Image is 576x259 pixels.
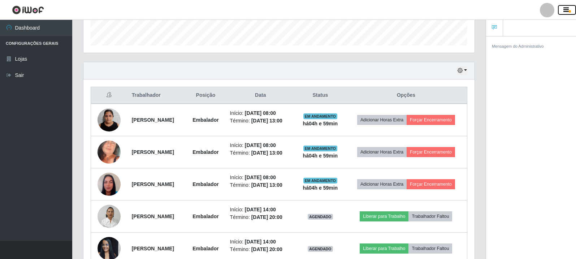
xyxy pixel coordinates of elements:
[360,243,408,254] button: Liberar para Trabalho
[245,239,276,245] time: [DATE] 14:00
[98,164,121,205] img: 1750256044557.jpeg
[132,181,174,187] strong: [PERSON_NAME]
[251,150,282,156] time: [DATE] 13:00
[407,115,455,125] button: Forçar Encerramento
[226,87,295,104] th: Data
[308,246,333,252] span: AGENDADO
[230,109,291,117] li: Início:
[192,181,218,187] strong: Embalador
[230,142,291,149] li: Início:
[303,153,338,159] strong: há 04 h e 59 min
[132,213,174,219] strong: [PERSON_NAME]
[360,211,408,221] button: Liberar para Trabalho
[357,179,407,189] button: Adicionar Horas Extra
[357,147,407,157] button: Adicionar Horas Extra
[303,121,338,126] strong: há 04 h e 59 min
[132,149,174,155] strong: [PERSON_NAME]
[251,246,282,252] time: [DATE] 20:00
[303,178,338,184] span: EM ANDAMENTO
[230,213,291,221] li: Término:
[345,87,467,104] th: Opções
[245,174,276,180] time: [DATE] 08:00
[245,207,276,212] time: [DATE] 14:00
[230,174,291,181] li: Início:
[295,87,345,104] th: Status
[127,87,186,104] th: Trabalhador
[132,246,174,251] strong: [PERSON_NAME]
[132,117,174,123] strong: [PERSON_NAME]
[357,115,407,125] button: Adicionar Horas Extra
[230,246,291,253] li: Término:
[408,243,452,254] button: Trabalhador Faltou
[303,185,338,191] strong: há 04 h e 59 min
[98,201,121,232] img: 1675303307649.jpeg
[230,117,291,125] li: Término:
[245,110,276,116] time: [DATE] 08:00
[192,213,218,219] strong: Embalador
[230,238,291,246] li: Início:
[186,87,225,104] th: Posição
[492,44,544,48] small: Mensagem do Administrativo
[408,211,452,221] button: Trabalhador Faltou
[251,214,282,220] time: [DATE] 20:00
[192,117,218,123] strong: Embalador
[303,146,338,151] span: EM ANDAMENTO
[230,149,291,157] li: Término:
[192,149,218,155] strong: Embalador
[230,206,291,213] li: Início:
[245,142,276,148] time: [DATE] 08:00
[98,104,121,135] img: 1700330584258.jpeg
[251,182,282,188] time: [DATE] 13:00
[192,246,218,251] strong: Embalador
[251,118,282,124] time: [DATE] 13:00
[98,127,121,177] img: 1746889140072.jpeg
[407,179,455,189] button: Forçar Encerramento
[230,181,291,189] li: Término:
[303,113,338,119] span: EM ANDAMENTO
[12,5,44,14] img: CoreUI Logo
[407,147,455,157] button: Forçar Encerramento
[308,214,333,220] span: AGENDADO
